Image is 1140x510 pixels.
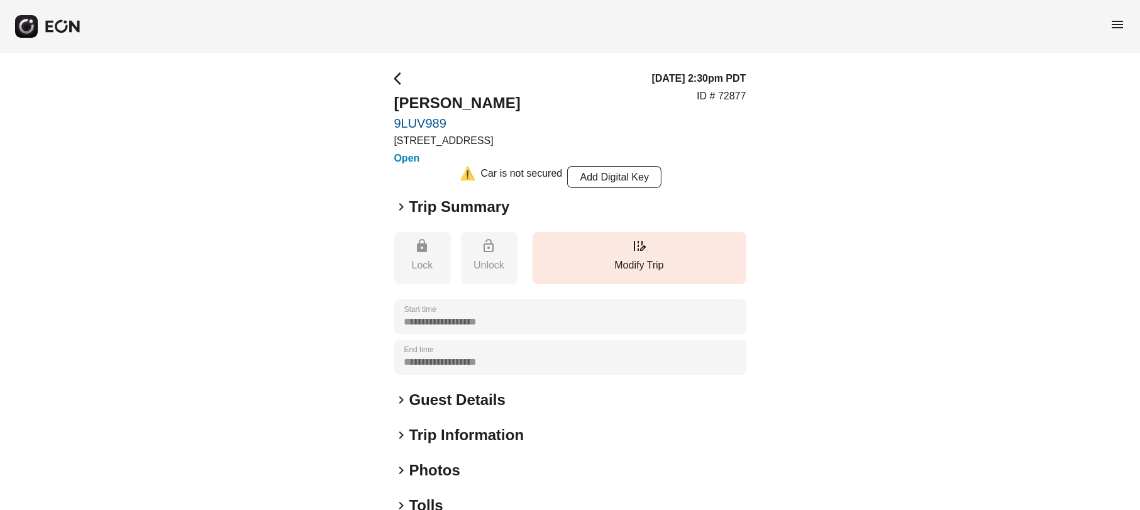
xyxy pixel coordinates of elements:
[460,166,476,188] div: ⚠️
[394,199,409,214] span: keyboard_arrow_right
[409,390,506,410] h2: Guest Details
[409,425,524,445] h2: Trip Information
[652,71,746,86] h3: [DATE] 2:30pm PDT
[533,232,746,284] button: Modify Trip
[409,460,460,480] h2: Photos
[409,197,510,217] h2: Trip Summary
[539,258,740,273] p: Modify Trip
[394,116,521,131] a: 9LUV989
[394,133,521,148] p: [STREET_ADDRESS]
[632,238,647,253] span: edit_road
[394,151,521,166] h3: Open
[394,428,409,443] span: keyboard_arrow_right
[394,71,409,86] span: arrow_back_ios
[394,392,409,407] span: keyboard_arrow_right
[567,166,661,188] button: Add Digital Key
[394,463,409,478] span: keyboard_arrow_right
[394,93,521,113] h2: [PERSON_NAME]
[481,166,563,188] div: Car is not secured
[697,89,746,104] p: ID # 72877
[1110,17,1125,32] span: menu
